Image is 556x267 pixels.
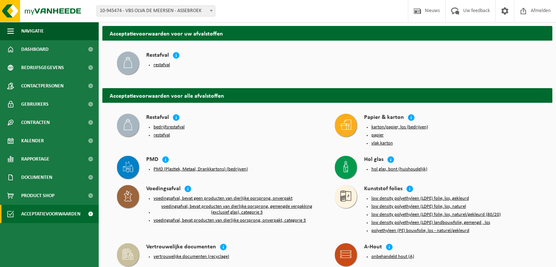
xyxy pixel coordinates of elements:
button: low density polyethyleen (LDPE) landbouwfolie, gemengd , los [371,220,490,226]
span: Navigatie [21,22,44,40]
span: Rapportage [21,150,49,168]
span: Acceptatievoorwaarden [21,205,80,223]
span: Product Shop [21,187,54,205]
button: low density polyethyleen (LDPE) folie, los, gekleurd [371,196,469,202]
h4: PMD [146,156,158,164]
button: papier [371,132,384,138]
button: voedingsafval, bevat producten van dierlijke oorsprong, onverpakt, categorie 3 [154,218,306,223]
button: karton/papier, los (bedrijven) [371,124,428,130]
button: vlak karton [371,140,393,146]
span: Contactpersonen [21,77,64,95]
h2: Acceptatievoorwaarden voor alle afvalstoffen [102,88,552,102]
h4: Papier & karton [364,114,404,122]
span: Dashboard [21,40,49,59]
span: Kalender [21,132,44,150]
h4: Restafval [146,52,169,60]
button: low density polyethyleen (LDPE) folie, los, naturel/gekleurd (80/20) [371,212,501,218]
button: onbehandeld hout (A) [371,254,414,260]
button: restafval [154,62,170,68]
h4: Restafval [146,114,169,122]
button: polyethyleen (PE) bouwfolie, los - naturel/gekleurd [371,228,469,234]
h4: Vertrouwelijke documenten [146,243,216,252]
button: low density polyethyleen (LDPE) folie, los, naturel [371,204,466,210]
button: vertrouwelijke documenten (recyclage) [154,254,229,260]
span: Documenten [21,168,52,187]
button: restafval [154,132,170,138]
button: bedrijfsrestafval [154,124,185,130]
span: Contracten [21,113,50,132]
h4: Kunststof folies [364,185,402,193]
span: 10-945474 - VBS OLVA DE MEERSEN - ASSEBROEK [97,5,215,16]
button: voedingsafval, bevat geen producten van dierlijke oorsprong, onverpakt [154,196,292,202]
h2: Acceptatievoorwaarden voor uw afvalstoffen [102,26,552,40]
span: Gebruikers [21,95,49,113]
span: Bedrijfsgegevens [21,59,64,77]
h4: A-Hout [364,243,382,252]
button: PMD (Plastiek, Metaal, Drankkartons) (bedrijven) [154,166,248,172]
button: voedingsafval, bevat producten van dierlijke oorsprong, gemengde verpakking (exclusief glas), cat... [154,204,320,215]
span: 10-945474 - VBS OLVA DE MEERSEN - ASSEBROEK [97,6,215,16]
button: hol glas, bont (huishoudelijk) [371,166,427,172]
h4: Voedingsafval [146,185,181,193]
h4: Hol glas [364,156,383,164]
